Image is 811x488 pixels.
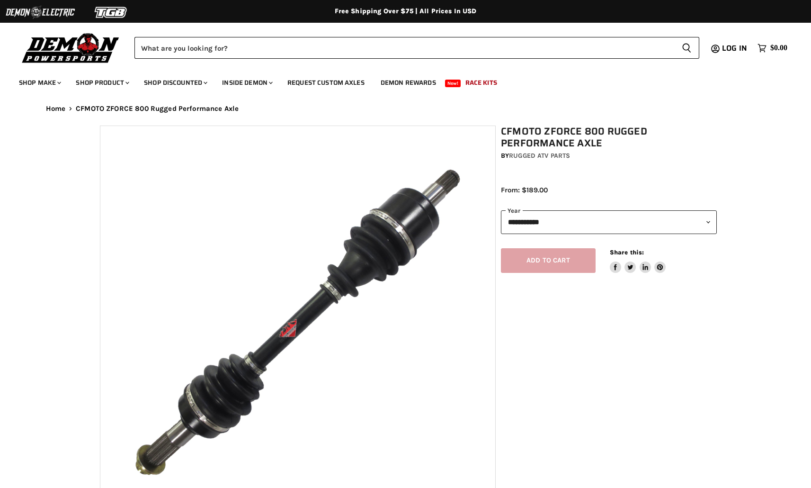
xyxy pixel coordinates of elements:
[753,41,792,55] a: $0.00
[134,37,699,59] form: Product
[5,3,76,21] img: Demon Electric Logo 2
[19,31,123,64] img: Demon Powersports
[722,42,747,54] span: Log in
[137,73,213,92] a: Shop Discounted
[280,73,372,92] a: Request Custom Axles
[134,37,674,59] input: Search
[501,186,548,194] span: From: $189.00
[76,105,239,113] span: CFMOTO ZFORCE 800 Rugged Performance Axle
[610,249,644,256] span: Share this:
[674,37,699,59] button: Search
[509,152,570,160] a: Rugged ATV Parts
[27,105,784,113] nav: Breadcrumbs
[12,73,67,92] a: Shop Make
[770,44,787,53] span: $0.00
[374,73,443,92] a: Demon Rewards
[46,105,66,113] a: Home
[501,151,717,161] div: by
[445,80,461,87] span: New!
[27,7,784,16] div: Free Shipping Over $75 | All Prices In USD
[12,69,785,92] ul: Main menu
[215,73,278,92] a: Inside Demon
[718,44,753,53] a: Log in
[501,126,717,149] h1: CFMOTO ZFORCE 800 Rugged Performance Axle
[76,3,147,21] img: TGB Logo 2
[69,73,135,92] a: Shop Product
[458,73,504,92] a: Race Kits
[610,248,666,273] aside: Share this:
[501,210,717,234] select: year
